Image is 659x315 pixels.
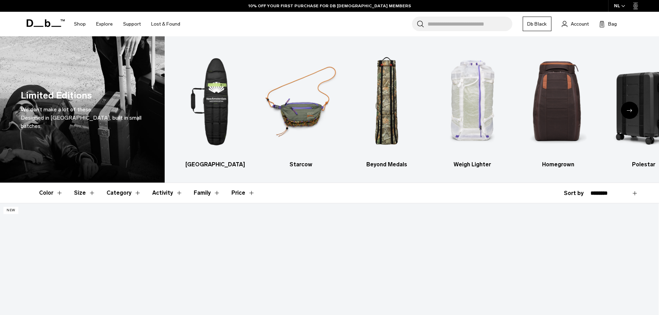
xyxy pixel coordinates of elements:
[521,47,595,169] a: Db Homegrown
[74,183,95,203] button: Toggle Filter
[521,47,595,157] img: Db
[21,105,144,130] p: We don’t make a lot of these. Designed in [GEOGRAPHIC_DATA], built in small batches.
[350,160,424,169] h3: Beyond Medals
[264,47,338,169] li: 2 / 6
[179,47,252,157] img: Db
[436,47,509,169] a: Db Weigh Lighter
[523,17,551,31] a: Db Black
[562,20,589,28] a: Account
[264,47,338,157] img: Db
[151,12,180,36] a: Lost & Found
[571,20,589,28] span: Account
[123,12,141,36] a: Support
[436,47,509,169] li: 4 / 6
[96,12,113,36] a: Explore
[350,47,424,169] li: 3 / 6
[152,183,183,203] button: Toggle Filter
[436,47,509,157] img: Db
[194,183,220,203] button: Toggle Filter
[599,20,617,28] button: Bag
[621,102,638,119] div: Next slide
[107,183,141,203] button: Toggle Filter
[350,47,424,157] img: Db
[264,160,338,169] h3: Starcow
[350,47,424,169] a: Db Beyond Medals
[21,89,92,103] h1: Limited Editions
[3,207,18,214] p: New
[69,12,185,36] nav: Main Navigation
[264,47,338,169] a: Db Starcow
[179,47,252,169] li: 1 / 6
[179,160,252,169] h3: [GEOGRAPHIC_DATA]
[608,20,617,28] span: Bag
[436,160,509,169] h3: Weigh Lighter
[521,47,595,169] li: 5 / 6
[39,183,63,203] button: Toggle Filter
[231,183,255,203] button: Toggle Price
[179,47,252,169] a: Db [GEOGRAPHIC_DATA]
[248,3,411,9] a: 10% OFF YOUR FIRST PURCHASE FOR DB [DEMOGRAPHIC_DATA] MEMBERS
[521,160,595,169] h3: Homegrown
[74,12,86,36] a: Shop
